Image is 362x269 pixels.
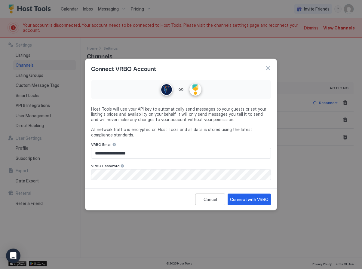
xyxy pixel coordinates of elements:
span: Connect VRBO Account [91,64,156,73]
div: Cancel [204,196,217,203]
input: Input Field [91,148,271,158]
button: Cancel [195,194,225,205]
div: Open Intercom Messenger [6,249,20,263]
div: Connect with VRBO [230,196,268,203]
span: All network traffic is encrypted on Host Tools and all data is stored using the latest compliance... [91,127,271,137]
button: Connect with VRBO [228,194,271,205]
input: Input Field [91,170,271,180]
span: VRBO Password [91,164,120,168]
span: Host Tools will use your API key to automatically send messages to your guests or set your listin... [91,106,271,122]
span: VRBO Email [91,142,112,147]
